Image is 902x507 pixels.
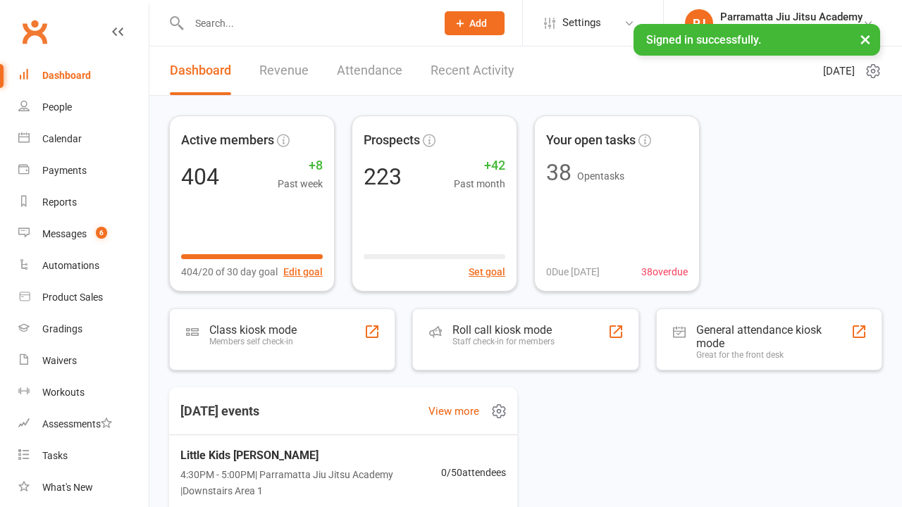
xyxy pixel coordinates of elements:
[18,440,149,472] a: Tasks
[42,355,77,366] div: Waivers
[283,264,323,280] button: Edit goal
[42,70,91,81] div: Dashboard
[469,264,505,280] button: Set goal
[454,176,505,192] span: Past month
[42,450,68,461] div: Tasks
[17,14,52,49] a: Clubworx
[546,264,600,280] span: 0 Due [DATE]
[441,465,506,480] span: 0 / 50 attendees
[428,403,479,420] a: View more
[18,155,149,187] a: Payments
[641,264,688,280] span: 38 overdue
[18,313,149,345] a: Gradings
[577,170,624,182] span: Open tasks
[562,7,601,39] span: Settings
[364,165,402,188] div: 223
[454,156,505,176] span: +42
[18,282,149,313] a: Product Sales
[259,46,309,95] a: Revenue
[696,350,851,360] div: Great for the front desk
[96,227,107,239] span: 6
[452,323,555,337] div: Roll call kiosk mode
[823,63,855,80] span: [DATE]
[42,260,99,271] div: Automations
[452,337,555,346] div: Staff check-in for members
[546,130,636,151] span: Your open tasks
[18,218,149,250] a: Messages 6
[42,387,85,398] div: Workouts
[853,24,878,54] button: ×
[696,323,851,350] div: General attendance kiosk mode
[42,133,82,144] div: Calendar
[181,165,219,188] div: 404
[42,418,112,430] div: Assessments
[469,18,487,29] span: Add
[42,165,87,176] div: Payments
[546,161,572,184] div: 38
[18,472,149,503] a: What's New
[337,46,402,95] a: Attendance
[42,101,72,113] div: People
[18,377,149,408] a: Workouts
[278,176,323,192] span: Past week
[18,408,149,440] a: Assessments
[42,196,77,208] div: Reports
[180,446,441,465] span: Little Kids [PERSON_NAME]
[185,13,426,33] input: Search...
[18,250,149,282] a: Automations
[42,323,82,334] div: Gradings
[685,9,713,37] div: PJ
[169,399,271,424] h3: [DATE] events
[180,467,441,499] span: 4:30PM - 5:00PM | Parramatta Jiu Jitsu Academy | Downstairs Area 1
[720,11,863,23] div: Parramatta Jiu Jitsu Academy
[18,123,149,155] a: Calendar
[445,11,505,35] button: Add
[646,33,761,46] span: Signed in successfully.
[18,187,149,218] a: Reports
[209,337,297,346] div: Members self check-in
[42,482,93,493] div: What's New
[181,264,278,280] span: 404/20 of 30 day goal
[18,345,149,377] a: Waivers
[720,23,863,36] div: Parramatta Jiu Jitsu Academy
[42,292,103,303] div: Product Sales
[42,228,87,239] div: Messages
[18,60,149,92] a: Dashboard
[209,323,297,337] div: Class kiosk mode
[278,156,323,176] span: +8
[364,130,420,151] span: Prospects
[181,130,274,151] span: Active members
[431,46,514,95] a: Recent Activity
[18,92,149,123] a: People
[170,46,231,95] a: Dashboard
